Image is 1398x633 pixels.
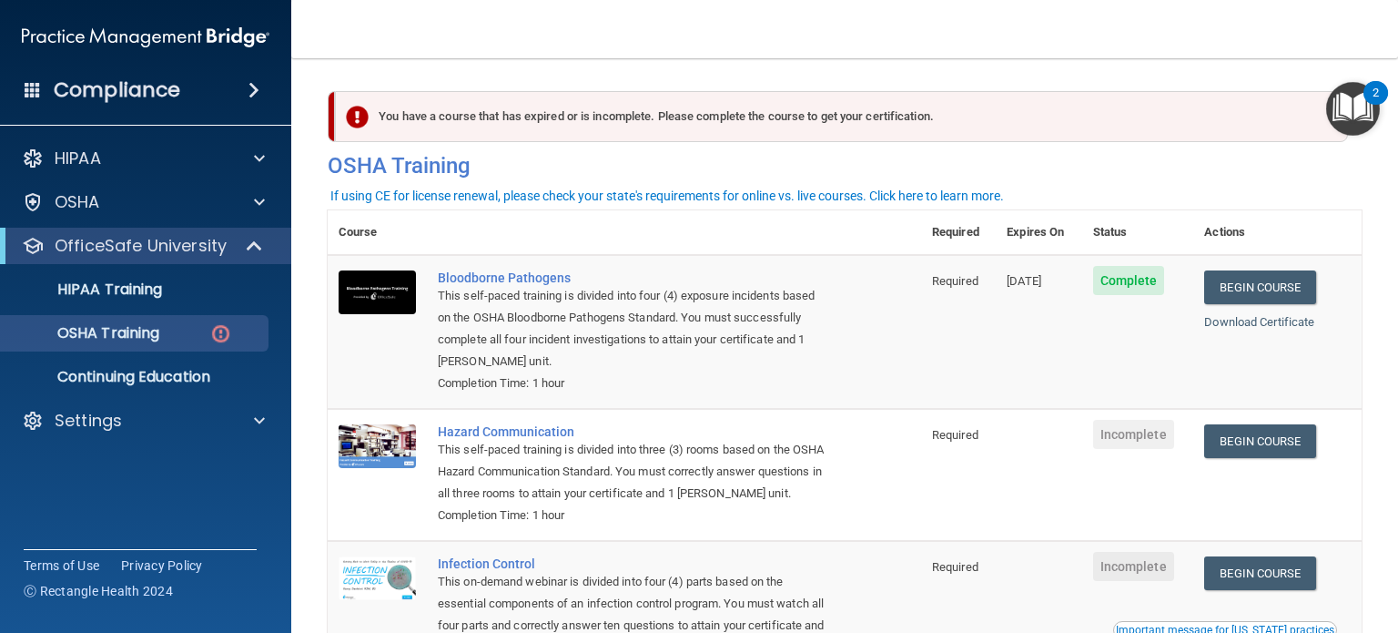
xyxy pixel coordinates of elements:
p: HIPAA Training [12,281,162,299]
div: Completion Time: 1 hour [438,373,830,394]
a: OfficeSafe University [22,235,264,257]
a: Begin Course [1204,271,1315,304]
th: Required [921,210,996,255]
h4: Compliance [54,77,180,103]
p: OSHA Training [12,324,159,342]
img: PMB logo [22,19,269,56]
span: Required [932,560,978,574]
a: Hazard Communication [438,424,830,439]
img: danger-circle.6113f641.png [209,322,232,345]
span: Required [932,274,978,288]
div: Completion Time: 1 hour [438,505,830,526]
div: This self-paced training is divided into three (3) rooms based on the OSHA Hazard Communication S... [438,439,830,505]
p: HIPAA [55,148,101,169]
a: Infection Control [438,556,830,571]
button: Open Resource Center, 2 new notifications [1326,82,1380,136]
button: If using CE for license renewal, please check your state's requirements for online vs. live cours... [328,187,1007,205]
div: 2 [1373,93,1379,117]
span: Incomplete [1093,420,1174,449]
a: Privacy Policy [121,556,203,575]
a: OSHA [22,191,265,213]
div: If using CE for license renewal, please check your state's requirements for online vs. live cours... [330,189,1004,202]
p: OfficeSafe University [55,235,227,257]
h4: OSHA Training [328,153,1362,179]
div: This self-paced training is divided into four (4) exposure incidents based on the OSHA Bloodborne... [438,285,830,373]
a: HIPAA [22,148,265,169]
a: Download Certificate [1204,315,1314,329]
p: Continuing Education [12,368,260,386]
span: Required [932,428,978,442]
span: [DATE] [1007,274,1041,288]
th: Actions [1193,210,1362,255]
th: Status [1082,210,1194,255]
a: Terms of Use [24,556,99,575]
span: Ⓒ Rectangle Health 2024 [24,582,173,600]
a: Settings [22,410,265,432]
img: exclamation-circle-solid-danger.72ef9ffc.png [346,106,369,128]
div: You have a course that has expired or is incomplete. Please complete the course to get your certi... [335,91,1348,142]
a: Begin Course [1204,424,1315,458]
th: Expires On [996,210,1081,255]
p: Settings [55,410,122,432]
span: Complete [1093,266,1165,295]
iframe: Drift Widget Chat Controller [1084,505,1376,577]
p: OSHA [55,191,100,213]
th: Course [328,210,427,255]
a: Bloodborne Pathogens [438,271,830,285]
